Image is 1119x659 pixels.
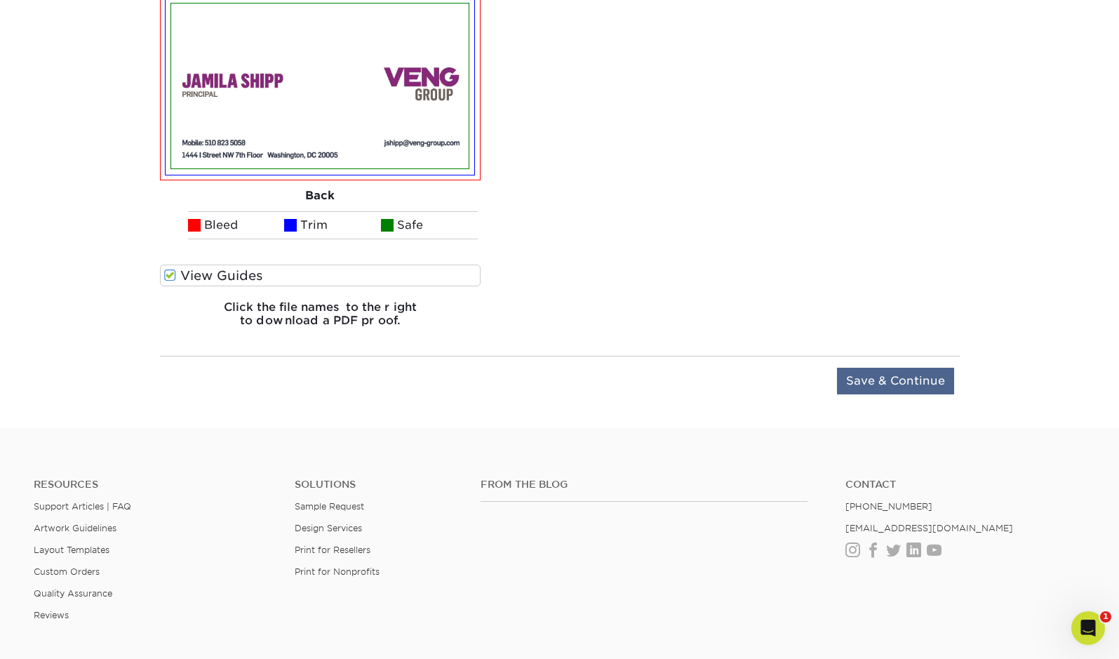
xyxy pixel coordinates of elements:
[188,211,285,239] li: Bleed
[845,479,1085,491] a: Contact
[160,265,481,286] label: View Guides
[34,545,109,555] a: Layout Templates
[160,300,481,338] h6: Click the file names to the right to download a PDF proof.
[1100,611,1111,623] span: 1
[295,523,362,533] a: Design Services
[295,545,370,555] a: Print for Resellers
[295,501,364,512] a: Sample Request
[381,211,478,239] li: Safe
[34,501,131,512] a: Support Articles | FAQ
[481,479,808,491] h4: From the Blog
[34,588,112,599] a: Quality Assurance
[845,501,932,512] a: [PHONE_NUMBER]
[284,211,381,239] li: Trim
[1071,611,1105,645] iframe: Intercom live chat
[160,180,481,211] div: Back
[34,523,116,533] a: Artwork Guidelines
[34,566,100,577] a: Custom Orders
[837,368,954,394] input: Save & Continue
[4,616,119,654] iframe: Google Customer Reviews
[34,479,274,491] h4: Resources
[845,523,1013,533] a: [EMAIL_ADDRESS][DOMAIN_NAME]
[295,566,380,577] a: Print for Nonprofits
[34,610,69,620] a: Reviews
[295,479,460,491] h4: Solutions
